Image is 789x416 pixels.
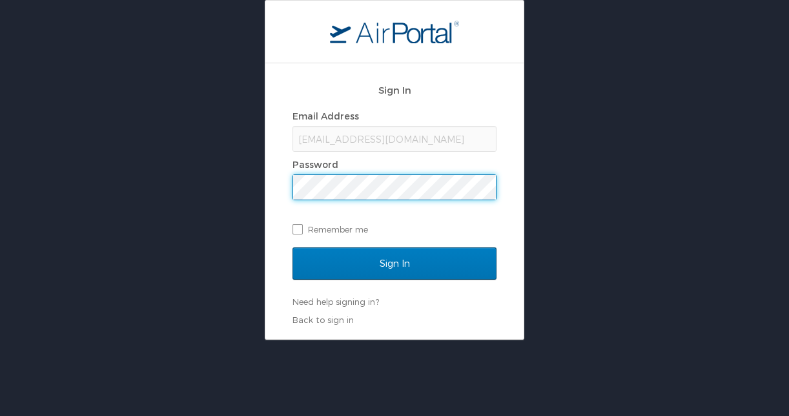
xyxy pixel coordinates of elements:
input: Sign In [292,247,497,280]
label: Email Address [292,110,359,121]
img: logo [330,20,459,43]
label: Password [292,159,338,170]
a: Need help signing in? [292,296,379,307]
h2: Sign In [292,83,497,98]
a: Back to sign in [292,315,354,325]
label: Remember me [292,220,497,239]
